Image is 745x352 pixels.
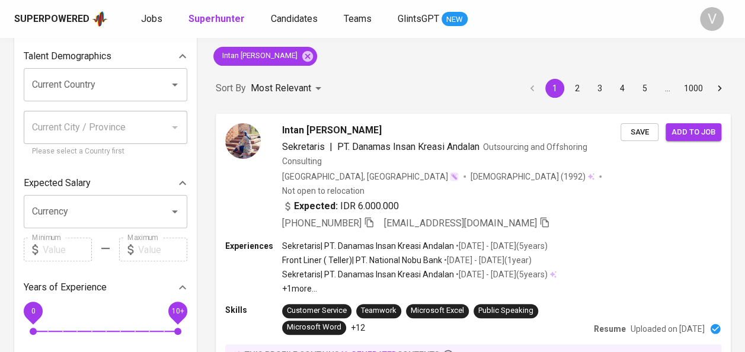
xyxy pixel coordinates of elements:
span: Intan [PERSON_NAME] [282,123,382,137]
span: Teams [344,13,372,24]
p: Years of Experience [24,280,107,295]
p: Resume [594,323,626,335]
button: Go to page 2 [568,79,587,98]
a: Superpoweredapp logo [14,10,108,28]
span: [DEMOGRAPHIC_DATA] [471,171,561,183]
input: Value [43,238,92,261]
p: • [DATE] - [DATE] ( 5 years ) [454,240,548,252]
p: Sekretaris | PT. Danamas Insan Kreasi Andalan [282,268,454,280]
p: Sekretaris | PT. Danamas Insan Kreasi Andalan [282,240,454,252]
button: Go to page 4 [613,79,632,98]
span: PT. Danamas Insan Kreasi Andalan [337,141,479,152]
button: Open [167,76,183,93]
span: Jobs [141,13,162,24]
div: Customer Service [287,305,347,316]
p: Front Liner ( Teller) | PT. National Nobu Bank [282,254,442,266]
div: Microsoft Excel [411,305,464,316]
p: Expected Salary [24,176,91,190]
span: GlintsGPT [398,13,439,24]
img: magic_wand.svg [449,172,459,181]
p: Please select a Country first [32,146,179,158]
p: Not open to relocation [282,185,364,197]
a: Jobs [141,12,165,27]
span: Sekretaris [282,141,325,152]
span: Candidates [271,13,318,24]
span: 0 [31,307,35,315]
button: Open [167,203,183,220]
p: +1 more ... [282,283,557,295]
button: Go to next page [710,79,729,98]
span: Save [626,126,653,139]
a: Teams [344,12,374,27]
a: Candidates [271,12,320,27]
span: 10+ [171,307,184,315]
div: Talent Demographics [24,44,187,68]
span: | [330,140,332,154]
span: NEW [442,14,468,25]
div: Public Speaking [478,305,533,316]
div: Expected Salary [24,171,187,195]
div: Superpowered [14,12,89,26]
div: [GEOGRAPHIC_DATA], [GEOGRAPHIC_DATA] [282,171,459,183]
div: IDR 6.000.000 [282,199,399,213]
p: Skills [225,304,282,316]
p: Most Relevant [251,81,311,95]
p: Uploaded on [DATE] [631,323,705,335]
button: Go to page 3 [590,79,609,98]
span: [EMAIL_ADDRESS][DOMAIN_NAME] [384,217,537,229]
div: (1992) [471,171,594,183]
p: Experiences [225,240,282,252]
button: Go to page 5 [635,79,654,98]
img: app logo [92,10,108,28]
div: Intan [PERSON_NAME] [213,47,317,66]
b: Expected: [294,199,338,213]
img: 27daa7061cbb299d278b2bc4c00f8e6d.jpg [225,123,261,159]
button: page 1 [545,79,564,98]
div: Microsoft Word [287,322,341,333]
nav: pagination navigation [521,79,731,98]
a: GlintsGPT NEW [398,12,468,27]
p: Sort By [216,81,246,95]
p: +12 [351,322,365,334]
span: Intan [PERSON_NAME] [213,50,305,62]
div: … [658,82,677,94]
p: • [DATE] - [DATE] ( 5 years ) [454,268,548,280]
p: Talent Demographics [24,49,111,63]
div: V [700,7,724,31]
span: Outsourcing and Offshoring Consulting [282,142,587,166]
p: • [DATE] - [DATE] ( 1 year ) [442,254,532,266]
span: [PHONE_NUMBER] [282,217,362,229]
button: Save [621,123,658,142]
div: Most Relevant [251,78,325,100]
input: Value [138,238,187,261]
a: Superhunter [188,12,247,27]
b: Superhunter [188,13,245,24]
div: Teamwork [361,305,397,316]
button: Go to page 1000 [680,79,706,98]
button: Add to job [666,123,721,142]
div: Years of Experience [24,276,187,299]
span: Add to job [672,126,715,139]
